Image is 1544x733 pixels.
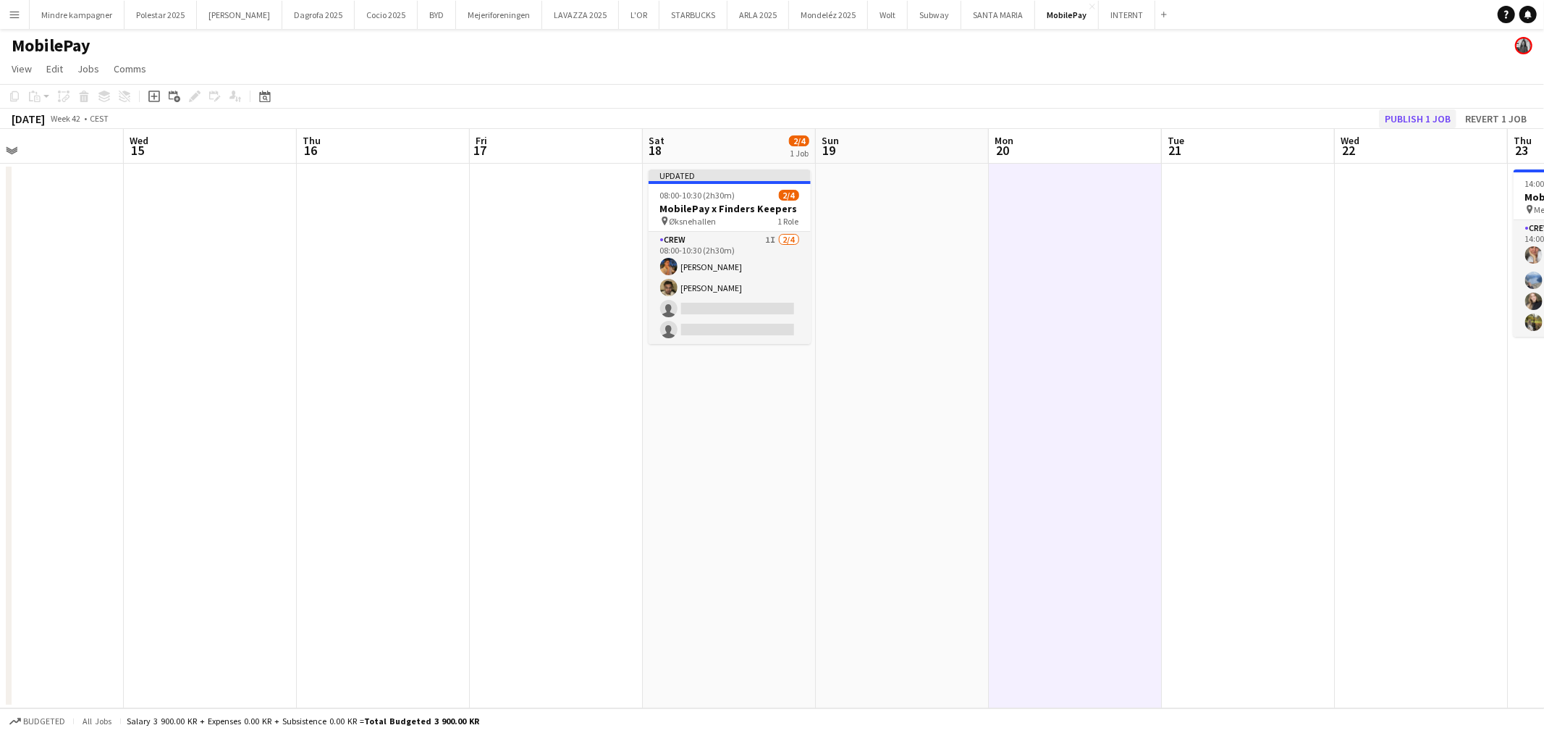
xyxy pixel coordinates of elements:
[789,1,868,29] button: Mondeléz 2025
[1515,37,1532,54] app-user-avatar: Mia Tidemann
[1168,134,1184,147] span: Tue
[646,142,665,159] span: 18
[660,190,735,201] span: 08:00-10:30 (2h30m)
[779,190,799,201] span: 2/4
[476,134,487,147] span: Fri
[1099,1,1155,29] button: INTERNT
[300,142,321,159] span: 16
[1338,142,1359,159] span: 22
[90,113,109,124] div: CEST
[12,112,45,126] div: [DATE]
[1459,109,1532,128] button: Revert 1 job
[995,134,1013,147] span: Mon
[649,169,811,344] app-job-card: Updated08:00-10:30 (2h30m)2/4MobilePay x Finders Keepers Øksnehallen1 RoleCrew1I2/408:00-10:30 (2...
[1035,1,1099,29] button: MobilePay
[355,1,418,29] button: Cocio 2025
[1379,109,1456,128] button: Publish 1 job
[619,1,659,29] button: L'OR
[282,1,355,29] button: Dagrofa 2025
[778,216,799,227] span: 1 Role
[659,1,727,29] button: STARBUCKS
[108,59,152,78] a: Comms
[649,169,811,181] div: Updated
[127,716,479,726] div: Salary 3 900.00 KR + Expenses 0.00 KR + Subsistence 0.00 KR =
[303,134,321,147] span: Thu
[364,716,479,726] span: Total Budgeted 3 900.00 KR
[77,62,99,75] span: Jobs
[819,142,839,159] span: 19
[12,35,90,56] h1: MobilePay
[7,713,67,729] button: Budgeted
[473,142,487,159] span: 17
[80,716,114,726] span: All jobs
[727,1,789,29] button: ARLA 2025
[197,1,282,29] button: [PERSON_NAME]
[12,62,32,75] span: View
[1514,134,1532,147] span: Thu
[961,1,1035,29] button: SANTA MARIA
[48,113,84,124] span: Week 42
[822,134,839,147] span: Sun
[649,232,811,344] app-card-role: Crew1I2/408:00-10:30 (2h30m)[PERSON_NAME][PERSON_NAME]
[72,59,105,78] a: Jobs
[1165,142,1184,159] span: 21
[127,142,148,159] span: 15
[23,716,65,726] span: Budgeted
[649,202,811,215] h3: MobilePay x Finders Keepers
[30,1,125,29] button: Mindre kampagner
[130,134,148,147] span: Wed
[125,1,197,29] button: Polestar 2025
[114,62,146,75] span: Comms
[992,142,1013,159] span: 20
[1511,142,1532,159] span: 23
[46,62,63,75] span: Edit
[542,1,619,29] button: LAVAZZA 2025
[418,1,456,29] button: BYD
[868,1,908,29] button: Wolt
[6,59,38,78] a: View
[670,216,717,227] span: Øksnehallen
[789,135,809,146] span: 2/4
[908,1,961,29] button: Subway
[790,148,809,159] div: 1 Job
[41,59,69,78] a: Edit
[649,134,665,147] span: Sat
[456,1,542,29] button: Mejeriforeningen
[1341,134,1359,147] span: Wed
